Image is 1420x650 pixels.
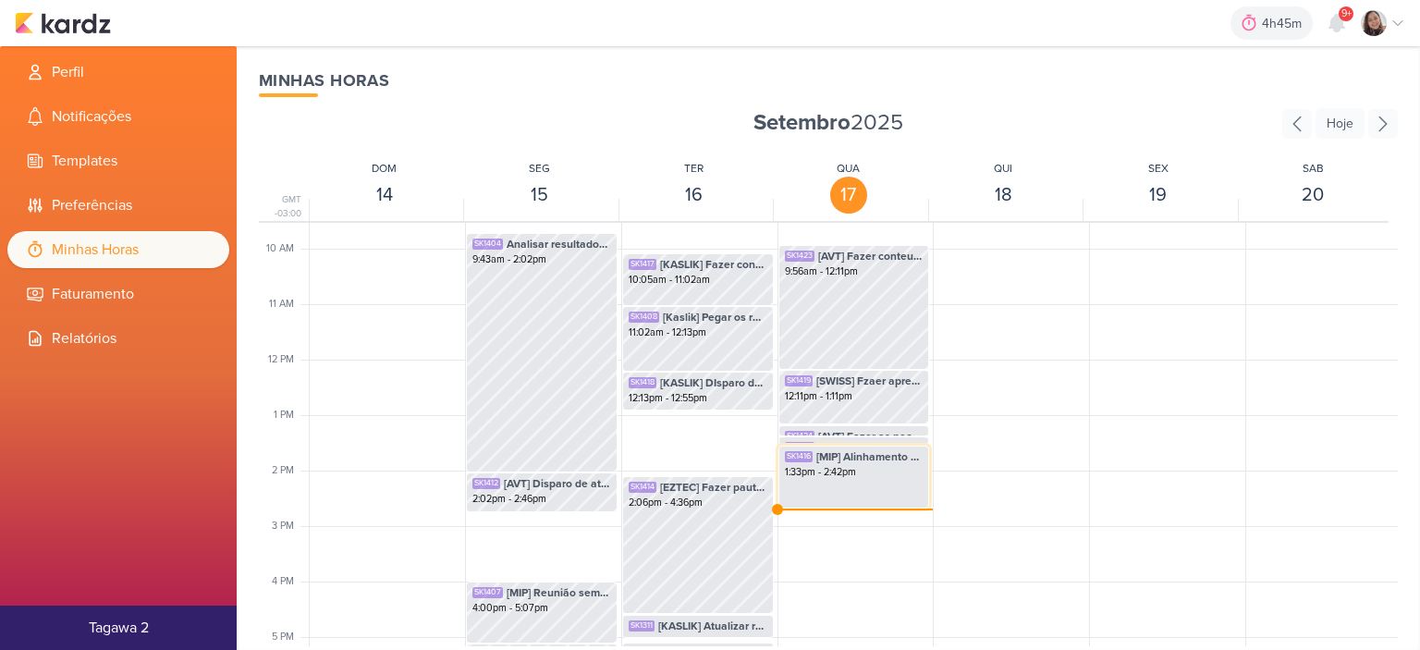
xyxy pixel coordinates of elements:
[274,408,305,423] div: 1 PM
[830,177,867,214] div: 17
[629,259,656,270] div: SK1417
[472,252,611,267] div: 9:43am - 2:02pm
[472,478,500,489] div: SK1412
[818,248,924,264] span: [AVT] Fazer conteudo do Éden - Peças com preço
[785,264,924,279] div: 9:56am - 12:11pm
[629,273,767,288] div: 10:05am - 11:02am
[7,320,229,357] li: Relatórios
[269,297,305,313] div: 11 AM
[785,442,814,453] div: SK1425
[1341,6,1352,21] span: 9+
[753,108,903,138] span: 2025
[268,352,305,368] div: 12 PM
[7,187,229,224] li: Preferências
[660,479,767,496] span: [EZTEC] Fazer pauta de Eztec
[785,431,814,442] div: SK1424
[629,482,656,493] div: SK1414
[7,231,229,268] li: Minhas Horas
[259,68,1398,93] div: Minhas Horas
[837,160,860,177] div: QUA
[629,312,659,323] div: SK1408
[472,239,503,250] div: SK1404
[676,177,713,214] div: 16
[507,236,611,252] span: Analisar resultados dos disparos dos clientes
[629,325,767,340] div: 11:02am - 12:13pm
[7,54,229,91] li: Perfil
[785,375,813,386] div: SK1419
[520,177,557,214] div: 15
[684,160,704,177] div: TER
[7,98,229,135] li: Notificações
[785,389,924,404] div: 12:11pm - 1:11pm
[272,574,305,590] div: 4 PM
[507,584,611,601] span: [MIP] Reunião semanal - 16h as 17:30hs
[7,142,229,179] li: Templates
[629,496,767,510] div: 2:06pm - 4:36pm
[753,109,851,136] strong: Setembro
[472,587,503,598] div: SK1407
[629,391,767,406] div: 12:13pm - 12:55pm
[660,256,767,273] span: [KASLIK] Fazer conteudo para postagem
[785,465,924,480] div: 1:33pm - 2:42pm
[663,309,767,325] span: [Kaslik] Pegar os resultados dos disparo e atualizar planilha
[372,160,397,177] div: DOM
[1140,177,1177,214] div: 19
[1148,160,1169,177] div: SEX
[816,448,924,465] span: [MIP] Alinhamento de Social - 16:00 as 17:00hs.
[785,251,814,262] div: SK1423
[629,377,656,388] div: SK1418
[266,241,305,257] div: 10 AM
[1361,10,1387,36] img: Sharlene Khoury
[785,451,813,462] div: SK1416
[272,463,305,479] div: 2 PM
[629,620,655,632] div: SK1311
[629,634,767,649] div: 4:36pm - 5:01pm
[504,475,611,492] span: [AVT] Disparo de atualização de obras - SETEMBRO
[818,428,924,445] span: [AVT] Fazer as peças deo Éden
[658,618,767,634] span: [KASLIK] Atualizar relatório de leads que o [PERSON_NAME] pediu
[1294,177,1331,214] div: 20
[1316,108,1365,139] div: Hoje
[985,177,1022,214] div: 18
[7,276,229,313] li: Faturamento
[994,160,1012,177] div: QUI
[272,630,305,645] div: 5 PM
[818,439,924,456] span: [KASLIK] Disparo do dia 17/09 - Corretores
[272,519,305,534] div: 3 PM
[472,492,611,507] div: 2:02pm - 2:46pm
[472,601,611,616] div: 4:00pm - 5:07pm
[529,160,550,177] div: SEG
[1262,14,1307,33] div: 4h45m
[660,374,767,391] span: [KASLIK] DIsparo do dia 17/09 - MEDICOS
[366,177,403,214] div: 14
[15,12,111,34] img: kardz.app
[816,373,924,389] span: [SWISS] Fzaer apresentação de compradores de Siwss
[259,193,305,221] div: GMT -03:00
[1303,160,1324,177] div: SAB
